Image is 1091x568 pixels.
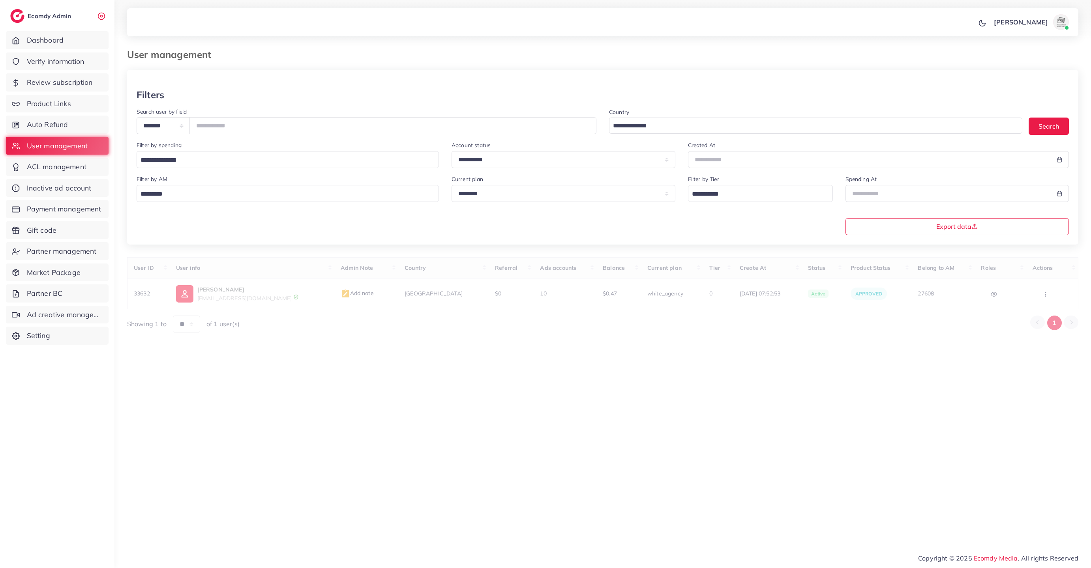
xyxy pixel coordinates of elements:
[990,14,1072,30] a: [PERSON_NAME]avatar
[6,284,109,303] a: Partner BC
[27,310,103,320] span: Ad creative management
[609,108,629,116] label: Country
[6,221,109,239] a: Gift code
[936,223,978,230] span: Export data
[27,267,81,278] span: Market Package
[127,49,217,60] h3: User management
[452,141,491,149] label: Account status
[27,246,97,256] span: Partner management
[137,108,187,116] label: Search user by field
[6,31,109,49] a: Dashboard
[1018,553,1078,563] span: , All rights Reserved
[688,185,833,202] div: Search for option
[6,137,109,155] a: User management
[138,188,429,200] input: Search for option
[689,188,823,200] input: Search for option
[974,554,1018,562] a: Ecomdy Media
[27,120,68,130] span: Auto Refund
[6,306,109,324] a: Ad creative management
[27,288,63,299] span: Partner BC
[27,77,93,88] span: Review subscription
[6,73,109,92] a: Review subscription
[138,154,429,166] input: Search for option
[610,120,1012,132] input: Search for option
[688,141,716,149] label: Created At
[994,17,1048,27] p: [PERSON_NAME]
[27,162,86,172] span: ACL management
[6,52,109,71] a: Verify information
[27,225,56,235] span: Gift code
[6,263,109,282] a: Market Package
[1053,14,1069,30] img: avatar
[10,9,24,23] img: logo
[137,141,182,149] label: Filter by spending
[6,95,109,113] a: Product Links
[688,175,719,183] label: Filter by Tier
[27,331,50,341] span: Setting
[6,200,109,218] a: Payment management
[137,185,439,202] div: Search for option
[27,35,64,45] span: Dashboard
[137,175,167,183] label: Filter by AM
[28,12,73,20] h2: Ecomdy Admin
[845,218,1069,235] button: Export data
[10,9,73,23] a: logoEcomdy Admin
[918,553,1078,563] span: Copyright © 2025
[1029,118,1069,135] button: Search
[6,179,109,197] a: Inactive ad account
[27,141,88,151] span: User management
[27,204,101,214] span: Payment management
[845,175,877,183] label: Spending At
[6,116,109,134] a: Auto Refund
[452,175,483,183] label: Current plan
[27,183,92,193] span: Inactive ad account
[6,158,109,176] a: ACL management
[609,118,1022,134] div: Search for option
[137,151,439,168] div: Search for option
[6,327,109,345] a: Setting
[27,99,71,109] span: Product Links
[6,242,109,260] a: Partner management
[137,89,164,101] h3: Filters
[27,56,84,67] span: Verify information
